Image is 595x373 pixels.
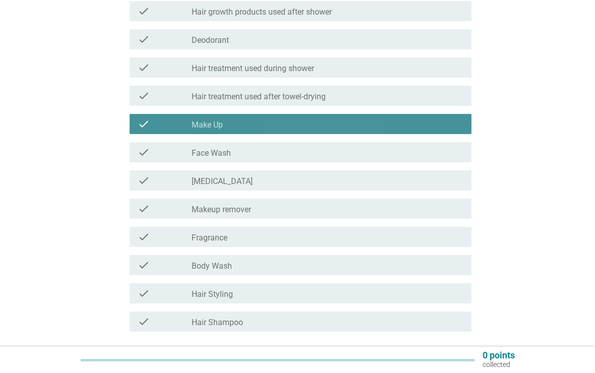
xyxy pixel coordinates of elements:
label: Make Up [192,120,223,130]
i: check [138,5,150,17]
i: check [138,287,150,299]
label: Body Wash [192,261,232,271]
i: check [138,61,150,74]
i: check [138,174,150,186]
p: collected [483,360,515,369]
i: check [138,203,150,215]
i: check [138,33,150,45]
label: Face Wash [192,148,231,158]
label: Deodorant [192,35,229,45]
i: check [138,259,150,271]
i: check [138,90,150,102]
p: 0 points [483,351,515,360]
i: check [138,146,150,158]
label: [MEDICAL_DATA] [192,176,253,186]
i: check [138,118,150,130]
label: Hair growth products used after shower [192,7,332,17]
label: Makeup remover [192,205,251,215]
label: Hair Shampoo [192,318,243,328]
i: check [138,316,150,328]
label: Fragrance [192,233,227,243]
label: Hair treatment used during shower [192,64,314,74]
i: check [138,231,150,243]
label: Hair treatment used after towel-drying [192,92,326,102]
label: Hair Styling [192,289,233,299]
